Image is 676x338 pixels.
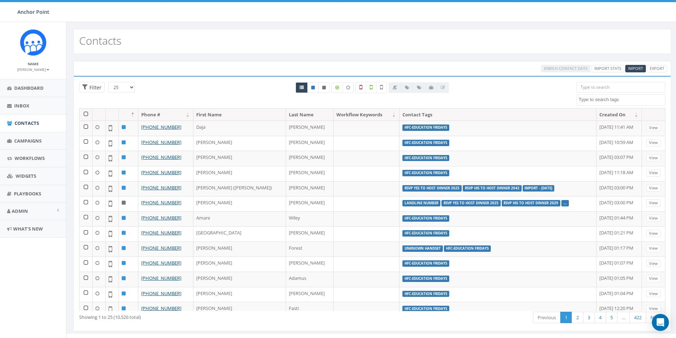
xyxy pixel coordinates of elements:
input: Type to search [577,82,665,93]
span: Advance Filter [79,82,105,93]
a: 5 [606,312,617,323]
span: Import [628,66,643,71]
td: [DATE] 01:44 PM [597,211,642,227]
th: Workflow Keywords: activate to sort column ascending [334,109,400,121]
a: Export [647,65,667,72]
td: [DATE] 11:18 AM [597,166,642,181]
td: [DATE] 01:17 PM [597,242,642,257]
label: Not a Mobile [356,82,366,93]
span: Admin [12,208,28,214]
td: [PERSON_NAME] [193,151,286,166]
a: View [646,169,661,177]
a: [PHONE_NUMBER] [141,215,181,221]
td: [DATE] 03:00 PM [597,196,642,211]
td: [DATE] 10:59 AM [597,136,642,151]
th: Phone #: activate to sort column ascending [138,109,193,121]
a: [PHONE_NUMBER] [141,124,181,130]
a: View [646,139,661,146]
a: 3 [583,312,595,323]
div: Showing 1 to 25 (10,526 total) [79,311,317,321]
label: HFC-Education Fridays [402,140,449,146]
a: [PHONE_NUMBER] [141,184,181,191]
a: [PHONE_NUMBER] [141,275,181,281]
a: Opted Out [318,82,330,93]
td: [PERSON_NAME] [286,226,334,242]
label: HFC-Education Fridays [402,230,449,237]
a: [PHONE_NUMBER] [141,260,181,266]
th: Created On: activate to sort column ascending [597,109,642,121]
span: Playbooks [14,190,41,197]
td: [PERSON_NAME] [193,136,286,151]
td: [PERSON_NAME] [193,242,286,257]
label: rsvp yes to host dinner 2025 [402,185,462,192]
label: HFC-Education Fridays [402,291,449,297]
label: Validated [366,82,377,93]
label: HFC-Education Fridays [402,124,449,131]
a: [PHONE_NUMBER] [141,169,181,176]
td: [PERSON_NAME] [286,151,334,166]
textarea: Search [579,96,665,103]
span: Campaigns [14,138,42,144]
a: 4 [594,312,606,323]
td: [PERSON_NAME] [286,166,334,181]
label: HFC-Education Fridays [402,215,449,222]
td: [PERSON_NAME] [286,256,334,272]
a: Import [625,65,646,72]
td: Fasti [286,302,334,317]
td: [PERSON_NAME] [286,287,334,302]
span: Contacts [15,120,39,126]
span: CSV files only [628,66,643,71]
td: [PERSON_NAME] [193,287,286,302]
a: [PHONE_NUMBER] [141,229,181,236]
a: View [646,245,661,252]
td: [PERSON_NAME] [286,136,334,151]
a: Import Stats [592,65,624,72]
a: 1 [560,312,572,323]
a: Previous [533,312,561,323]
i: This phone number is subscribed and will receive texts. [311,85,315,90]
i: This phone number is unsubscribed and has opted-out of all texts. [322,85,326,90]
a: View [646,275,661,282]
span: What's New [13,226,43,232]
span: Dashboard [14,85,44,91]
img: Rally_platform_Icon_1.png [20,29,46,56]
td: [DATE] 01:04 PM [597,287,642,302]
a: Next [646,312,665,323]
a: View [646,260,661,267]
a: ... [564,201,567,205]
td: Adamus [286,272,334,287]
td: [DATE] 03:07 PM [597,151,642,166]
span: Widgets [16,173,36,179]
span: Filter [88,84,101,91]
td: Forest [286,242,334,257]
td: [DATE] 12:20 PM [597,302,642,317]
a: [PHONE_NUMBER] [141,290,181,297]
a: [PHONE_NUMBER] [141,305,181,311]
label: HFC-Education Fridays [402,155,449,161]
label: unknown handset [402,245,443,252]
small: Name [28,61,39,66]
label: HFC-Education Fridays [402,170,449,176]
label: HFC-Education Fridays [444,245,491,252]
td: [DATE] 11:41 AM [597,121,642,136]
a: View [646,305,661,312]
a: View [646,230,661,237]
th: Contact Tags [400,109,597,121]
label: landline number [402,200,440,206]
div: Open Intercom Messenger [652,314,669,331]
a: … [617,312,630,323]
a: [PHONE_NUMBER] [141,139,181,145]
td: [DATE] 01:05 PM [597,272,642,287]
a: [PHONE_NUMBER] [141,199,181,206]
a: View [646,199,661,207]
h2: Contacts [79,35,121,46]
a: 2 [572,312,583,323]
td: [PERSON_NAME] [193,272,286,287]
td: [PERSON_NAME] [193,196,286,211]
label: HFC-Education Fridays [402,306,449,312]
td: [PERSON_NAME] [193,256,286,272]
a: View [646,124,661,132]
a: All contacts [296,82,308,93]
span: Anchor Point [17,9,49,15]
td: [PERSON_NAME] [286,196,334,211]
